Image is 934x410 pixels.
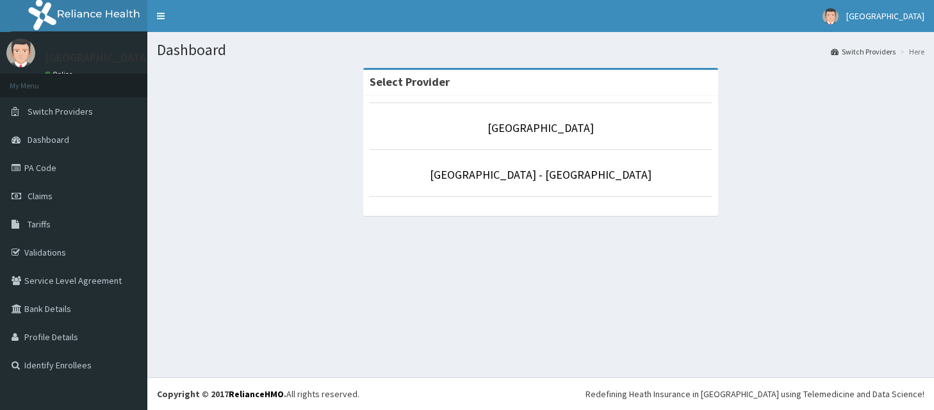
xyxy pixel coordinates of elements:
[45,52,151,63] p: [GEOGRAPHIC_DATA]
[45,70,76,79] a: Online
[430,167,651,182] a: [GEOGRAPHIC_DATA] - [GEOGRAPHIC_DATA]
[157,388,286,400] strong: Copyright © 2017 .
[846,10,924,22] span: [GEOGRAPHIC_DATA]
[28,106,93,117] span: Switch Providers
[370,74,450,89] strong: Select Provider
[823,8,839,24] img: User Image
[28,218,51,230] span: Tariffs
[229,388,284,400] a: RelianceHMO
[6,38,35,67] img: User Image
[897,46,924,57] li: Here
[831,46,896,57] a: Switch Providers
[487,120,594,135] a: [GEOGRAPHIC_DATA]
[28,134,69,145] span: Dashboard
[586,388,924,400] div: Redefining Heath Insurance in [GEOGRAPHIC_DATA] using Telemedicine and Data Science!
[147,377,934,410] footer: All rights reserved.
[28,190,53,202] span: Claims
[157,42,924,58] h1: Dashboard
